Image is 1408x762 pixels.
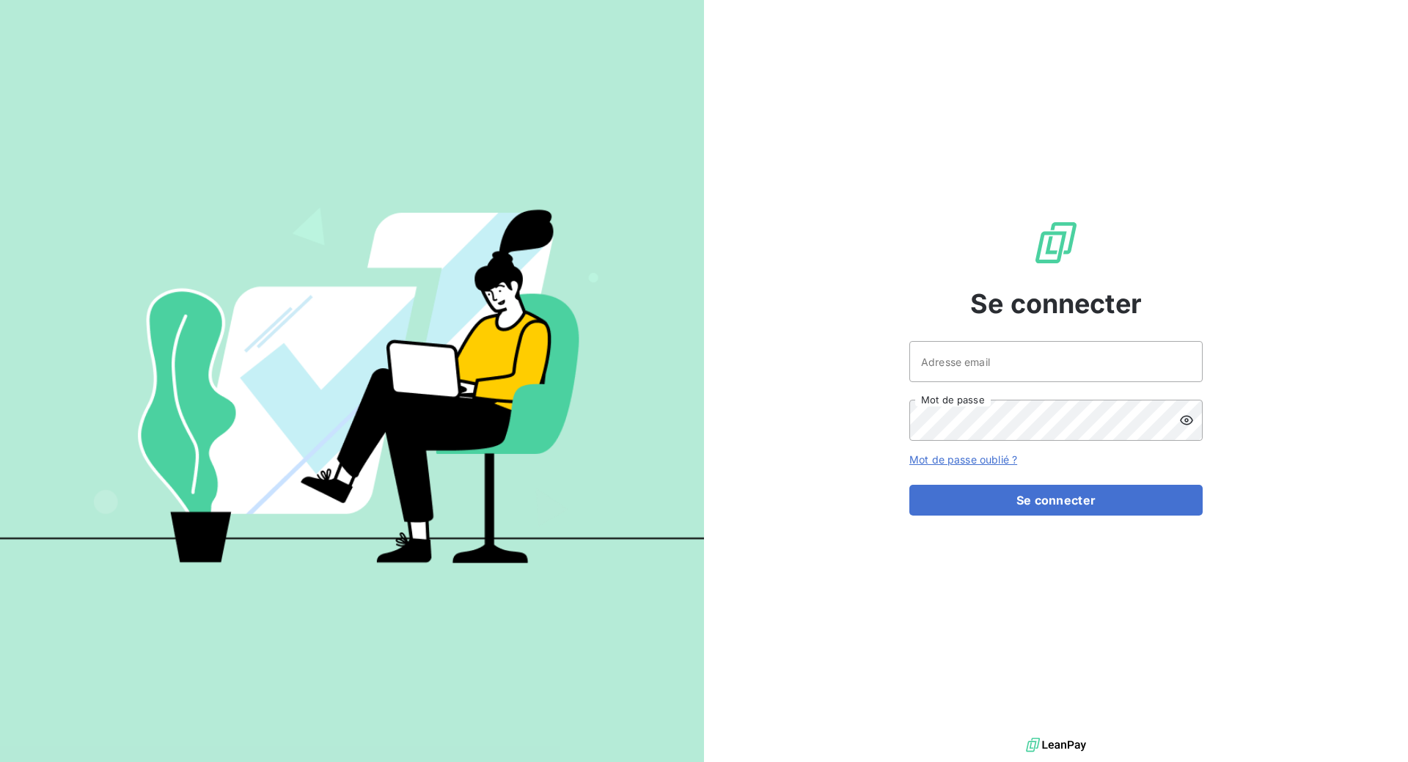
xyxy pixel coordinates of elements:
img: Logo LeanPay [1033,219,1079,266]
img: logo [1026,734,1086,756]
span: Se connecter [970,284,1142,323]
a: Mot de passe oublié ? [909,453,1017,466]
input: placeholder [909,341,1203,382]
button: Se connecter [909,485,1203,516]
